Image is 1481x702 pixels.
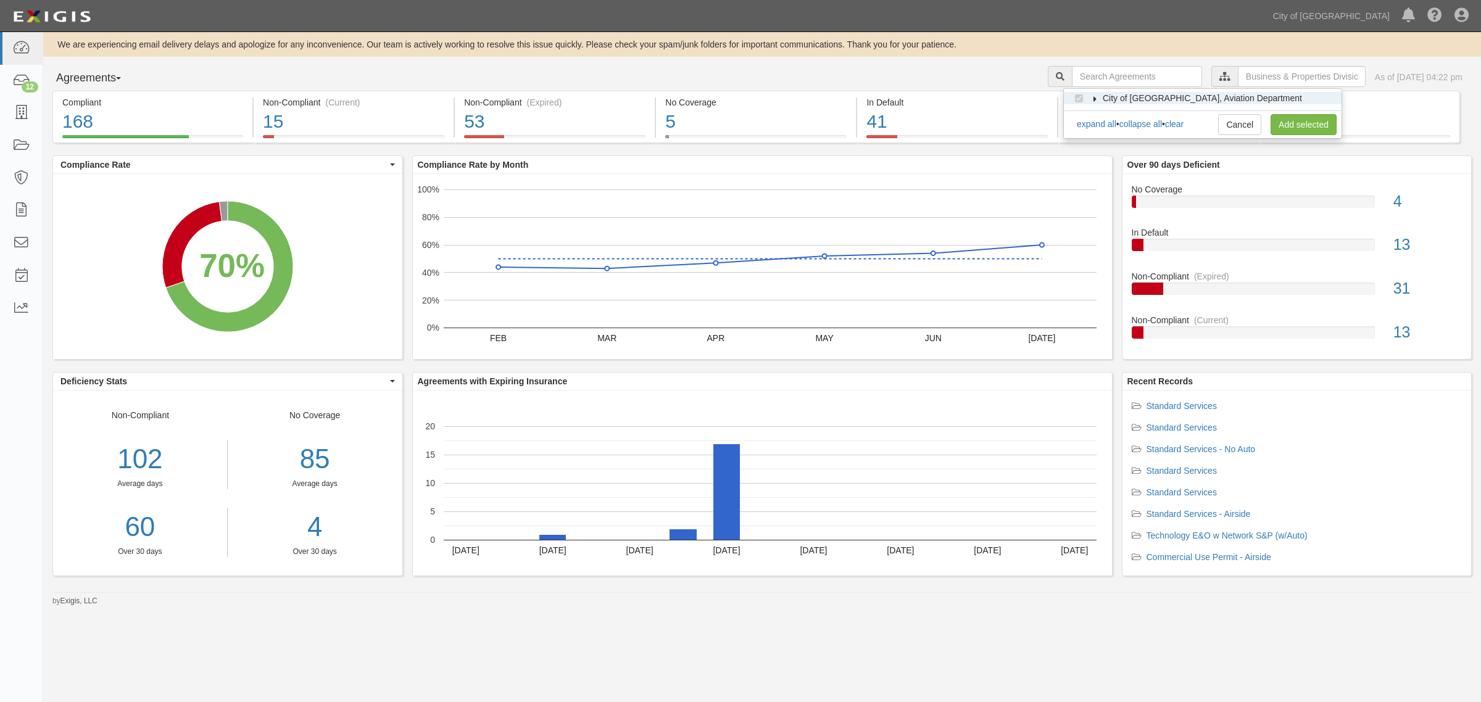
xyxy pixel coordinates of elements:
text: JUN [924,333,941,343]
text: [DATE] [452,545,479,555]
a: Commercial Use Permit - Airside [1147,552,1271,562]
a: Pending Review6 [1260,135,1460,145]
div: (Expired) [527,96,562,109]
div: 168 [62,109,243,135]
a: Standard Services [1147,423,1217,432]
a: Non-Compliant(Expired)31 [1132,270,1462,314]
div: Over 30 days [237,547,393,557]
text: 100% [417,184,439,194]
a: Standard Services [1147,401,1217,411]
div: 13 [1384,321,1471,344]
b: Recent Records [1127,376,1193,386]
a: Compliant168 [52,135,252,145]
div: 102 [53,440,227,479]
button: Compliance Rate [53,156,402,173]
a: City of [GEOGRAPHIC_DATA] [1267,4,1396,28]
text: 10 [425,478,435,488]
text: APR [707,333,724,343]
div: No Coverage [1122,183,1472,196]
span: Deficiency Stats [60,375,387,387]
div: (Current) [325,96,360,109]
input: Search Agreements [1072,66,1202,87]
div: 5 [665,109,847,135]
a: expand all [1077,119,1116,129]
svg: A chart. [413,390,1112,576]
b: Over 90 days Deficient [1127,160,1220,170]
div: 6 [1269,109,1450,135]
a: In Default13 [1132,226,1462,270]
div: (Expired) [1194,270,1229,283]
div: As of [DATE] 04:22 pm [1375,71,1462,83]
text: MAY [815,333,834,343]
text: [DATE] [887,545,914,555]
div: Non-Compliant (Current) [263,96,444,109]
a: Add selected [1271,114,1337,135]
i: Help Center - Complianz [1427,9,1442,23]
div: We are experiencing email delivery delays and apologize for any inconvenience. Our team is active... [43,38,1481,51]
a: Standard Services [1147,487,1217,497]
text: 15 [425,450,435,460]
a: Standard Services - Airside [1147,509,1251,519]
a: 60 [53,508,227,547]
div: A chart. [413,174,1112,359]
b: Compliance Rate by Month [418,160,529,170]
svg: A chart. [53,174,402,359]
a: Exigis, LLC [60,597,97,605]
text: [DATE] [713,545,740,555]
a: Expiring Insurance21 [1058,135,1258,145]
div: Non-Compliant [1122,314,1472,326]
text: 20% [421,295,439,305]
div: 4 [1384,191,1471,213]
a: Non-Compliant(Expired)53 [455,135,655,145]
a: 4 [237,508,393,547]
div: • • [1076,118,1184,130]
div: 12 [22,81,38,93]
span: Compliance Rate [60,159,387,171]
a: collapse all [1119,119,1162,129]
text: MAR [597,333,616,343]
b: Agreements with Expiring Insurance [418,376,568,386]
input: Business & Properties Division [1238,66,1366,87]
a: Standard Services [1147,466,1217,476]
text: [DATE] [626,545,653,555]
a: Non-Compliant(Current)13 [1132,314,1462,349]
text: FEB [489,333,506,343]
div: Non-Compliant (Expired) [464,96,645,109]
a: Technology E&O w Network S&P (w/Auto) [1147,531,1308,540]
text: 20 [425,421,435,431]
text: 40% [421,268,439,278]
div: 13 [1384,234,1471,256]
a: Non-Compliant(Current)15 [254,135,454,145]
img: logo-5460c22ac91f19d4615b14bd174203de0afe785f0fc80cf4dbbc73dc1793850b.png [9,6,94,28]
div: Pending Review [1269,96,1450,109]
text: [DATE] [974,545,1001,555]
text: [DATE] [800,545,827,555]
text: 80% [421,212,439,222]
a: In Default41 [857,135,1057,145]
div: 15 [263,109,444,135]
text: 0 [430,535,435,545]
button: Agreements [52,66,145,91]
text: [DATE] [1028,333,1055,343]
div: In Default [1122,226,1472,239]
small: by [52,596,97,606]
div: 85 [237,440,393,479]
div: Over 30 days [53,547,227,557]
text: [DATE] [1061,545,1088,555]
div: 70% [199,242,265,289]
div: 53 [464,109,645,135]
text: 0% [426,323,439,332]
div: In Default [866,96,1048,109]
div: Average days [53,479,227,489]
div: No Coverage [228,409,402,557]
a: No Coverage4 [1132,183,1462,227]
div: Average days [237,479,393,489]
div: 41 [866,109,1048,135]
a: clear [1165,119,1184,129]
div: No Coverage [665,96,847,109]
div: Compliant [62,96,243,109]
